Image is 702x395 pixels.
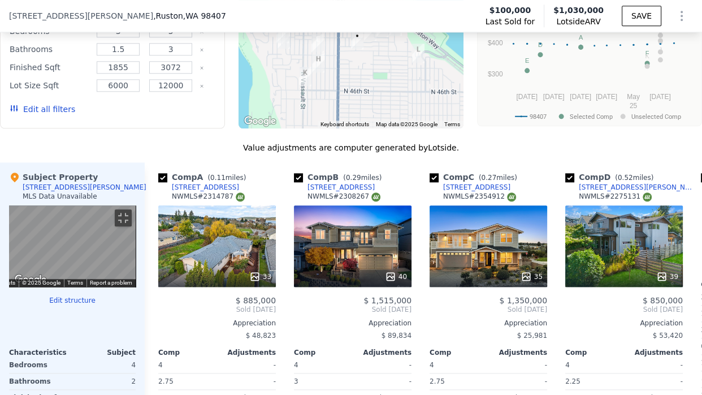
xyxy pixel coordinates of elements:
[115,209,132,226] button: Toggle fullscreen view
[516,93,538,101] text: [DATE]
[9,296,136,305] button: Edit structure
[9,205,136,287] div: Street View
[10,59,90,75] div: Finished Sqft
[408,39,429,67] div: 4815 N Huson St
[631,113,681,120] text: Unselected Comp
[158,305,276,314] span: Sold [DATE]
[346,25,368,54] div: 4901 N Winnifred St
[553,6,604,15] span: $1,030,000
[570,113,613,120] text: Selected Comp
[23,183,146,192] div: [STREET_ADDRESS][PERSON_NAME]
[219,373,276,389] div: -
[183,11,226,20] span: , WA 98407
[12,272,49,287] img: Google
[565,373,622,389] div: 2.25
[643,192,652,201] img: NWMLS Logo
[172,192,245,201] div: NWMLS # 2314787
[363,296,411,305] span: $ 1,515,000
[353,348,411,357] div: Adjustments
[153,10,226,22] span: , Ruston
[430,361,434,369] span: 4
[565,348,624,357] div: Comp
[158,373,215,389] div: 2.75
[430,373,486,389] div: 2.75
[10,104,75,115] button: Edit all filters
[382,332,411,340] span: $ 89,834
[565,319,683,328] div: Appreciation
[339,174,386,182] span: ( miles)
[200,84,204,88] button: Clear
[430,305,547,314] span: Sold [DATE]
[236,296,276,305] span: $ 885,000
[236,192,245,201] img: NWMLS Logo
[9,373,70,389] div: Bathrooms
[444,121,460,127] a: Terms
[219,357,276,373] div: -
[10,41,90,57] div: Bathrooms
[10,78,90,93] div: Lot Size Sqft
[9,357,70,373] div: Bedrooms
[9,171,98,183] div: Subject Property
[172,183,239,192] div: [STREET_ADDRESS]
[481,174,496,182] span: 0.27
[22,280,60,286] span: © 2025 Google
[579,192,652,201] div: NWMLS # 2275131
[626,357,683,373] div: -
[565,361,570,369] span: 4
[491,357,547,373] div: -
[670,5,693,27] button: Show Options
[90,280,132,286] a: Report a problem
[656,271,678,282] div: 39
[610,174,658,182] span: ( miles)
[443,192,516,201] div: NWMLS # 2354912
[488,70,503,78] text: $300
[9,10,153,22] span: [STREET_ADDRESS][PERSON_NAME]
[565,183,696,192] a: [STREET_ADDRESS][PERSON_NAME]
[521,271,543,282] div: 35
[443,183,510,192] div: [STREET_ADDRESS]
[72,348,136,357] div: Subject
[75,357,136,373] div: 4
[307,49,329,77] div: 4658 N Defiance St
[241,114,279,128] img: Google
[579,183,696,192] div: [STREET_ADDRESS][PERSON_NAME]
[488,39,503,47] text: $400
[486,16,535,27] span: Last Sold for
[294,319,411,328] div: Appreciation
[565,305,683,314] span: Sold [DATE]
[622,6,661,26] button: SAVE
[272,19,293,48] div: 4936 N Frace Ave
[246,332,276,340] span: $ 48,823
[430,171,522,183] div: Comp C
[430,348,488,357] div: Comp
[653,332,683,340] span: $ 53,420
[12,272,49,287] a: Open this area in Google Maps (opens a new window)
[517,332,547,340] span: $ 25,981
[9,348,72,357] div: Characteristics
[294,361,298,369] span: 4
[596,93,617,101] text: [DATE]
[294,348,353,357] div: Comp
[294,305,411,314] span: Sold [DATE]
[645,50,649,57] text: F
[294,62,316,91] div: 4613 N Vassault St
[9,205,136,287] div: Map
[430,319,547,328] div: Appreciation
[489,5,531,16] span: $100,000
[371,192,380,201] img: NWMLS Logo
[355,357,411,373] div: -
[624,348,683,357] div: Adjustments
[241,114,279,128] a: Open this area in Google Maps (opens a new window)
[307,192,380,201] div: NWMLS # 2308267
[659,46,662,53] text: J
[570,93,591,101] text: [DATE]
[294,171,386,183] div: Comp B
[158,361,163,369] span: 4
[530,113,547,120] text: 98407
[538,41,543,48] text: D
[630,102,638,110] text: 25
[200,66,204,70] button: Clear
[430,183,510,192] a: [STREET_ADDRESS]
[75,373,136,389] div: 2
[627,93,640,101] text: May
